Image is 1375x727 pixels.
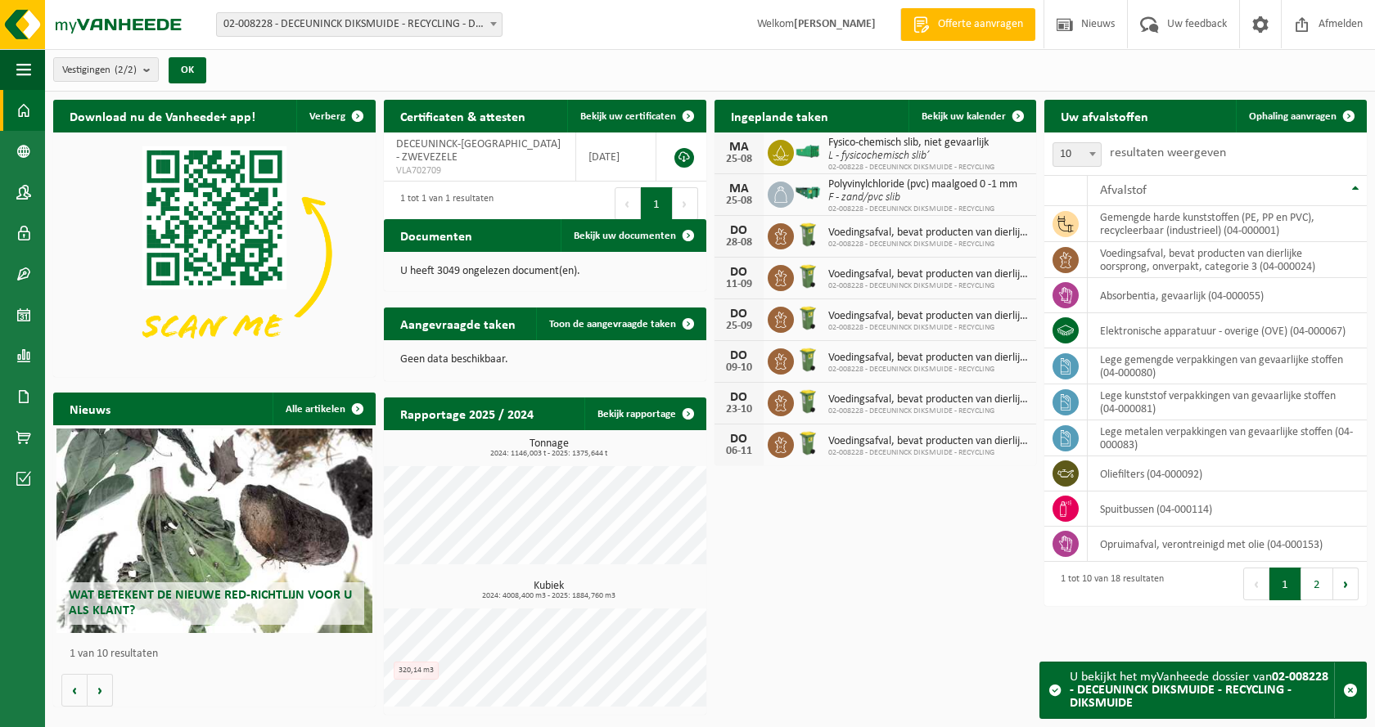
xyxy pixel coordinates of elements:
span: 02-008228 - DECEUNINCK DIKSMUIDE - RECYCLING [828,365,1029,375]
p: U heeft 3049 ongelezen document(en). [400,266,690,277]
span: 2024: 1146,003 t - 2025: 1375,644 t [392,450,706,458]
button: Previous [1243,568,1269,600]
button: Volgende [88,674,113,707]
div: U bekijkt het myVanheede dossier van [1070,662,1334,718]
i: F - zand/pvc slib [828,191,900,204]
button: Vorige [61,674,88,707]
a: Bekijk uw certificaten [567,100,705,132]
h2: Certificaten & attesten [384,100,542,132]
img: Download de VHEPlus App [53,132,376,374]
span: Voedingsafval, bevat producten van dierlijke oorsprong, onverpakt, categorie 3 [828,352,1029,365]
td: opruimafval, verontreinigd met olie (04-000153) [1088,527,1367,562]
button: Next [673,187,698,220]
td: absorbentia, gevaarlijk (04-000055) [1088,278,1367,313]
h3: Tonnage [392,438,706,458]
span: Bekijk uw kalender [922,111,1006,122]
div: DO [723,433,755,446]
span: Voedingsafval, bevat producten van dierlijke oorsprong, onverpakt, categorie 3 [828,268,1029,281]
span: Bekijk uw certificaten [580,111,676,122]
img: HK-XO-16-GN-00 [794,144,822,159]
span: Voedingsafval, bevat producten van dierlijke oorsprong, onverpakt, categorie 3 [828,393,1029,406]
h2: Aangevraagde taken [384,307,532,339]
td: voedingsafval, bevat producten van dierlijke oorsprong, onverpakt, categorie 3 (04-000024) [1088,242,1367,278]
td: oliefilters (04-000092) [1088,456,1367,491]
i: L - fysicochemisch slib’ [828,150,929,162]
button: Vestigingen(2/2) [53,57,159,82]
div: 25-08 [723,195,755,207]
div: 28-08 [723,237,755,249]
count: (2/2) [115,65,137,75]
span: 02-008228 - DECEUNINCK DIKSMUIDE - RECYCLING [828,163,994,173]
div: MA [723,141,755,154]
span: 02-008228 - DECEUNINCK DIKSMUIDE - RECYCLING [828,448,1029,458]
button: Verberg [296,100,374,132]
td: lege kunststof verpakkingen van gevaarlijke stoffen (04-000081) [1088,384,1367,420]
td: lege gemengde verpakkingen van gevaarlijke stoffen (04-000080) [1088,348,1367,384]
span: Bekijk uw documenten [574,231,676,241]
div: 25-09 [723,321,755,332]
span: Fysico-chemisch slib, niet gevaarlijk [828,137,994,150]
span: Offerte aanvragen [934,16,1027,33]
div: 320,14 m3 [394,662,439,680]
span: Voedingsafval, bevat producten van dierlijke oorsprong, onverpakt, categorie 3 [828,310,1029,323]
a: Ophaling aanvragen [1236,100,1365,132]
h2: Rapportage 2025 / 2024 [384,397,550,429]
a: Offerte aanvragen [900,8,1035,41]
button: Previous [615,187,641,220]
span: Voedingsafval, bevat producten van dierlijke oorsprong, onverpakt, categorie 3 [828,435,1029,448]
h2: Download nu de Vanheede+ app! [53,100,272,132]
img: WB-0140-HPE-GN-50 [794,304,822,332]
button: 1 [1269,568,1301,600]
strong: [PERSON_NAME] [794,18,876,30]
a: Alle artikelen [273,393,374,425]
a: Bekijk rapportage [584,397,705,430]
span: Wat betekent de nieuwe RED-richtlijn voor u als klant? [69,589,352,617]
td: elektronische apparatuur - overige (OVE) (04-000067) [1088,313,1367,348]
h2: Uw afvalstoffen [1044,100,1165,132]
img: WB-0140-HPE-GN-50 [794,263,822,290]
a: Toon de aangevraagde taken [536,307,705,340]
strong: 02-008228 - DECEUNINCK DIKSMUIDE - RECYCLING - DIKSMUIDE [1070,671,1328,710]
span: 10 [1053,142,1102,167]
button: 2 [1301,568,1333,600]
button: OK [169,57,206,83]
img: WB-0140-HPE-GN-50 [794,221,822,249]
div: 23-10 [723,404,755,415]
img: WB-0140-HPE-GN-50 [794,346,822,374]
div: 25-08 [723,154,755,165]
span: Verberg [309,111,345,122]
img: WB-0140-HPE-GN-50 [794,429,822,457]
span: Voedingsafval, bevat producten van dierlijke oorsprong, onverpakt, categorie 3 [828,227,1029,240]
span: 02-008228 - DECEUNINCK DIKSMUIDE - RECYCLING [828,204,1017,214]
a: Bekijk uw documenten [561,219,705,252]
div: DO [723,391,755,404]
div: DO [723,224,755,237]
span: 02-008228 - DECEUNINCK DIKSMUIDE - RECYCLING [828,240,1029,249]
span: 02-008228 - DECEUNINCK DIKSMUIDE - RECYCLING - DIKSMUIDE [216,12,503,37]
div: 11-09 [723,279,755,290]
p: 1 van 10 resultaten [70,648,367,660]
td: [DATE] [576,132,656,182]
h2: Ingeplande taken [715,100,845,132]
label: resultaten weergeven [1110,146,1226,159]
div: DO [723,307,755,321]
div: 09-10 [723,362,755,374]
h2: Documenten [384,219,489,251]
span: DECEUNINCK-[GEOGRAPHIC_DATA] - ZWEVEZELE [396,138,561,164]
span: 10 [1053,143,1101,166]
h3: Kubiek [392,581,706,600]
span: 02-008228 - DECEUNINCK DIKSMUIDE - RECYCLING [828,281,1029,291]
img: WB-0140-HPE-GN-50 [794,388,822,415]
td: gemengde harde kunststoffen (PE, PP en PVC), recycleerbaar (industrieel) (04-000001) [1088,206,1367,242]
span: Afvalstof [1100,184,1147,197]
a: Wat betekent de nieuwe RED-richtlijn voor u als klant? [56,429,372,633]
span: Vestigingen [62,58,137,83]
iframe: chat widget [8,691,273,727]
h2: Nieuws [53,393,127,424]
button: 1 [641,187,673,220]
div: MA [723,182,755,195]
div: 06-11 [723,446,755,457]
span: 02-008228 - DECEUNINCK DIKSMUIDE - RECYCLING [828,406,1029,416]
div: 1 tot 10 van 18 resultaten [1053,566,1164,602]
span: VLA702709 [396,164,563,177]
